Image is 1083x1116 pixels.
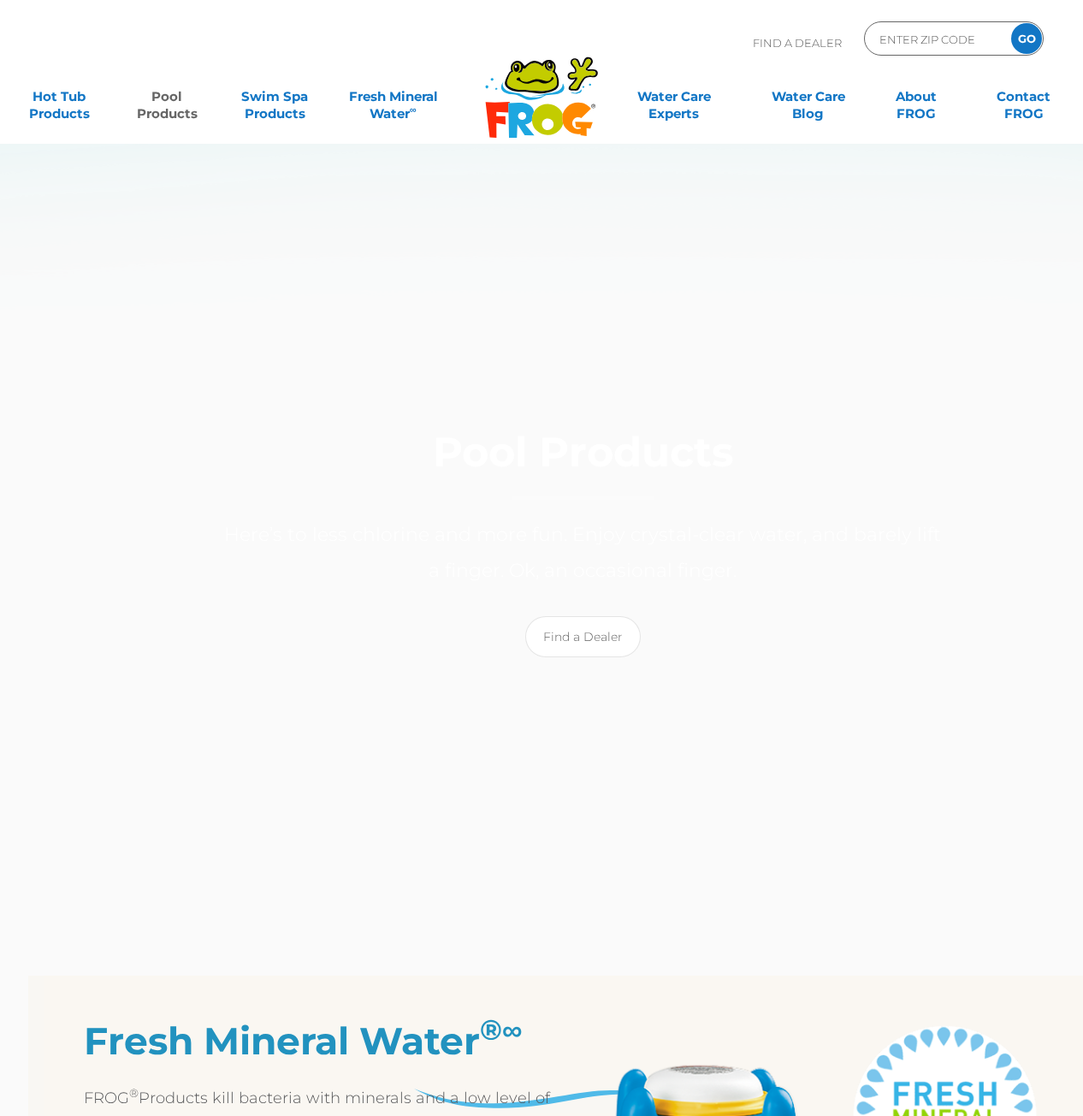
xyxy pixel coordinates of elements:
a: Water CareBlog [766,80,850,114]
a: AboutFROG [874,80,958,114]
input: GO [1011,23,1042,54]
a: Water CareExperts [606,80,742,114]
p: Find A Dealer [753,21,842,64]
sup: ® [480,1012,502,1047]
a: Fresh MineralWater∞ [340,80,446,114]
h2: Fresh Mineral Water [84,1018,570,1063]
sup: ® [129,1086,139,1100]
img: Frog Products Logo [476,34,607,139]
h1: Pool Products [222,430,944,500]
a: PoolProducts [125,80,209,114]
sup: ∞ [502,1012,523,1047]
a: ContactFROG [982,80,1066,114]
p: Here’s to less chlorine and more fun. Enjoy crystal-clear water, and barely lift a finger. Ok, an... [222,517,944,589]
sup: ∞ [410,104,417,116]
a: Find a Dealer [525,616,641,657]
a: Hot TubProducts [17,80,101,114]
a: Swim SpaProducts [233,80,317,114]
